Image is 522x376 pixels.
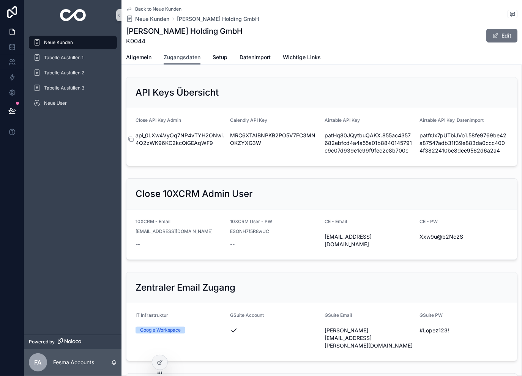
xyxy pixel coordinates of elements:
a: Back to Neue Kunden [126,6,181,12]
span: Zugangsdaten [164,53,200,61]
span: Wichtige Links [283,53,321,61]
span: GSuite Account [230,312,264,318]
span: Tabelle Ausfüllen 2 [44,70,84,76]
span: Calendly API Key [230,117,267,123]
span: Tabelle Ausfüllen 1 [44,55,84,61]
span: patHq80JQytbuQAKX.855ac4357682ebfcd4a4a55a01b8840145791c9c07d939e1c99f9fec2c8b700c [325,132,413,154]
div: Google Workspace [140,327,181,334]
span: MRC6XTAIBNPKB2PO5V7FC3MNOKZYXG3W [230,132,319,147]
span: ESQNH7f5R8wUC [230,228,269,234]
h2: API Keys Übersicht [136,87,219,99]
span: GSuite PW [419,312,443,318]
span: Back to Neue Kunden [135,6,181,12]
span: Airtable API Key [325,117,360,123]
a: Neue Kunden [126,15,169,23]
span: FA [35,358,42,367]
span: #Lopez123! [419,327,508,334]
span: Airtable API Key_Datenimport [419,117,484,123]
a: Tabelle Ausfüllen 2 [29,66,117,80]
h2: Zentraler Email Zugang [136,282,235,294]
span: Setup [213,53,227,61]
img: App logo [60,9,86,21]
a: Allgemein [126,50,151,66]
span: CE - Email [325,219,347,224]
span: K0044 [126,36,243,46]
a: Neue User [29,96,117,110]
span: api_0LXw4VyOq7NP4vTYH2ONwi.4Q2zWK96KC2kcQiGEAqWF9 [136,132,224,147]
span: Powered by [29,339,55,345]
button: Edit [486,29,517,42]
span: Allgemein [126,53,151,61]
span: -- [230,241,235,248]
a: Tabelle Ausfüllen 1 [29,51,117,65]
p: Fesma Accounts [53,359,94,366]
a: [PERSON_NAME] Holding GmbH [177,15,259,23]
span: 10XCRM - Email [136,219,170,224]
span: Xxw9u@b2Nc2S [419,233,508,241]
a: Tabelle Ausfüllen 3 [29,81,117,95]
span: [PERSON_NAME][EMAIL_ADDRESS][PERSON_NAME][DOMAIN_NAME] [325,327,413,349]
span: Neue Kunden [44,39,73,46]
span: 10XCRM User - PW [230,219,272,224]
a: Zugangsdaten [164,50,200,65]
a: Datenimport [240,50,271,66]
a: Powered by [24,335,121,349]
a: Wichtige Links [283,50,321,66]
span: [EMAIL_ADDRESS][DOMAIN_NAME] [325,233,413,248]
span: IT Infrastruktur [136,312,168,318]
a: Setup [213,50,227,66]
span: Neue User [44,100,67,106]
span: -- [136,241,140,248]
h1: [PERSON_NAME] Holding GmbH [126,26,243,36]
span: patfrJx7pUTbiJVo1.58fe9769be42a87547adb31f39e883da0ccc4004f3822410be8dee9562d6a2a4 [419,132,508,154]
span: Close API Key Admin [136,117,181,123]
span: Datenimport [240,53,271,61]
span: GSuite Email [325,312,352,318]
span: Tabelle Ausfüllen 3 [44,85,84,91]
h2: Close 10XCRM Admin User [136,188,252,200]
span: CE - PW [419,219,438,224]
span: Neue Kunden [135,15,169,23]
a: Neue Kunden [29,36,117,49]
div: scrollable content [24,30,121,120]
span: [EMAIL_ADDRESS][DOMAIN_NAME] [136,228,213,234]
